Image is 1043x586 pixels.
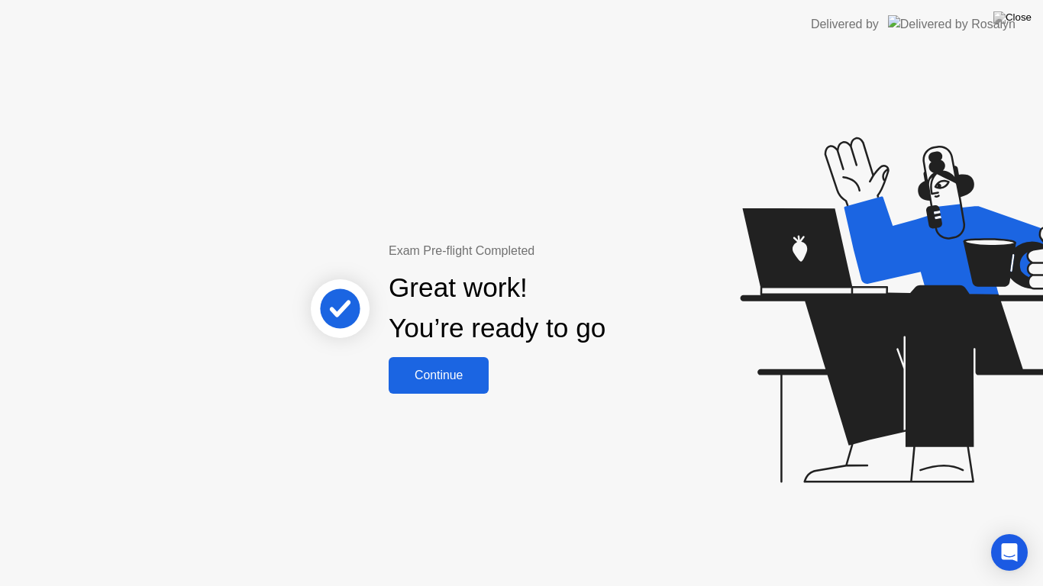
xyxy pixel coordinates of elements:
[993,11,1032,24] img: Close
[888,15,1016,33] img: Delivered by Rosalyn
[389,357,489,394] button: Continue
[991,534,1028,571] div: Open Intercom Messenger
[811,15,879,34] div: Delivered by
[389,242,704,260] div: Exam Pre-flight Completed
[393,369,484,382] div: Continue
[389,268,605,349] div: Great work! You’re ready to go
